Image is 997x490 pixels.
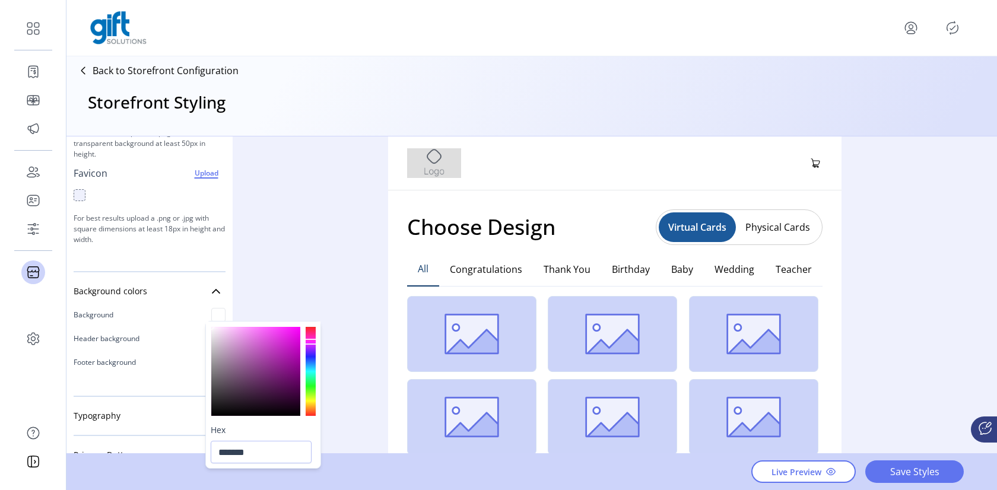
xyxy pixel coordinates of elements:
label: Hex [206,424,320,436]
a: Typography [74,404,226,428]
p: Back to Storefront Configuration [93,63,239,78]
h3: Storefront Styling [88,90,226,114]
span: Typography [74,412,120,420]
button: Physical Cards [736,218,820,237]
button: Thank You [533,252,601,287]
button: Wedding [704,252,765,287]
button: Baby [661,252,704,287]
button: All [407,252,439,287]
button: Teacher [765,252,823,287]
button: Congratulations [439,252,533,287]
div: Background colors [74,303,226,389]
p: Footer background [74,357,136,368]
p: Background [74,310,113,320]
a: Background colors [74,279,226,303]
button: Publisher Panel [943,18,962,37]
p: For best results upload a .png or .jpg with square dimensions at least 18px in height and width. [74,208,226,250]
span: Background colors [74,287,147,295]
button: Live Preview [751,460,856,483]
p: For best results upload a .png with a transparent background at least 50px in height. [74,123,226,164]
img: logo [90,11,147,44]
p: Header background [74,333,139,344]
button: Save Styles [865,460,964,483]
p: Favicon [74,166,107,180]
span: Primary Button [74,451,134,459]
span: Save Styles [881,464,948,479]
button: Virtual Cards [659,212,736,242]
h1: Choose Design [407,211,555,243]
a: Primary Button [74,443,226,467]
span: Upload [189,166,224,180]
button: Birthday [601,252,661,287]
div: Brand [74,52,226,264]
button: menu [901,18,920,37]
span: Live Preview [771,466,821,478]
